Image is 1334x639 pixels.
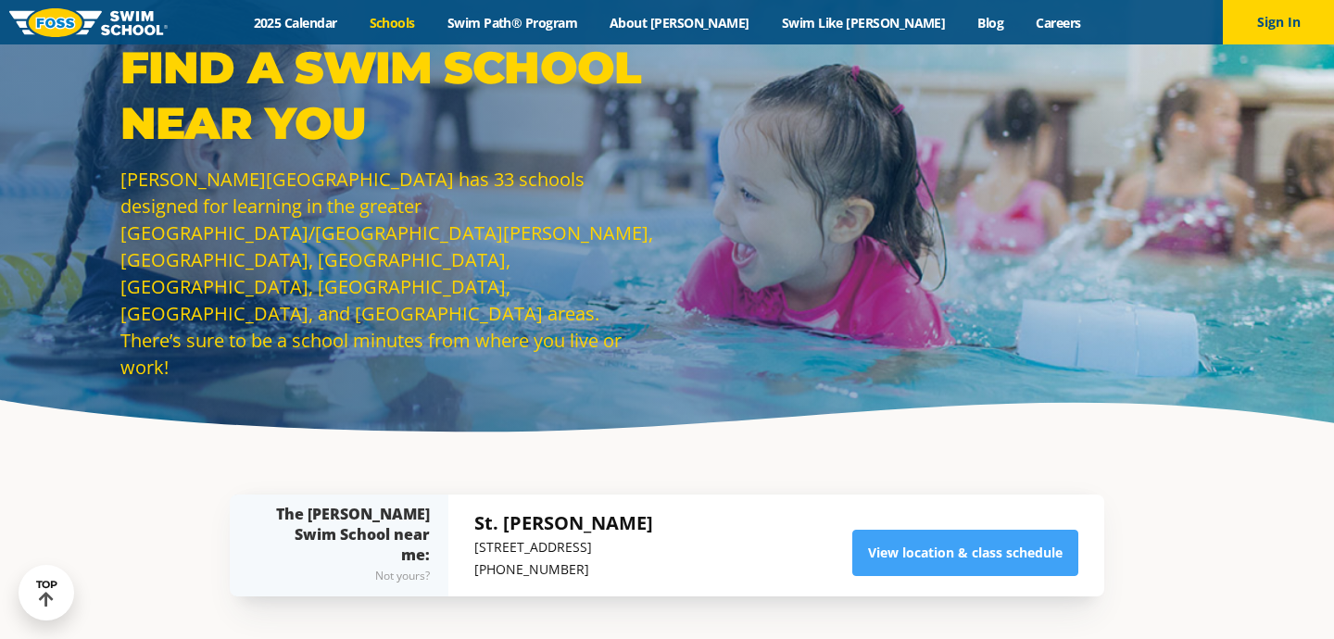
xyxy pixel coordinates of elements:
img: FOSS Swim School Logo [9,8,168,37]
div: TOP [36,579,57,608]
p: [PHONE_NUMBER] [474,558,653,581]
div: The [PERSON_NAME] Swim School near me: [267,504,430,587]
h5: St. [PERSON_NAME] [474,510,653,536]
a: About [PERSON_NAME] [594,14,766,31]
a: 2025 Calendar [237,14,353,31]
div: Not yours? [267,565,430,587]
p: Find a Swim School Near You [120,40,658,151]
a: View location & class schedule [852,530,1078,576]
a: Blog [962,14,1020,31]
a: Swim Like [PERSON_NAME] [765,14,962,31]
a: Schools [353,14,431,31]
p: [STREET_ADDRESS] [474,536,653,558]
p: [PERSON_NAME][GEOGRAPHIC_DATA] has 33 schools designed for learning in the greater [GEOGRAPHIC_DA... [120,166,658,381]
a: Careers [1020,14,1097,31]
a: Swim Path® Program [431,14,593,31]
